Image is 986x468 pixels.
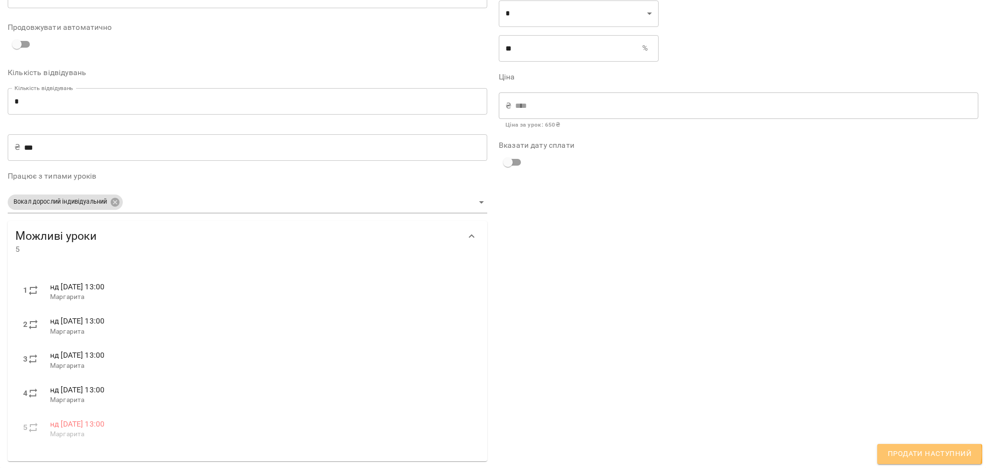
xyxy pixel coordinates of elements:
div: Вокал дорослий індивідуальний [8,195,123,210]
label: Кількість відвідувань [8,69,487,77]
span: нд [DATE] 13:00 [50,385,104,394]
button: Show more [460,225,483,248]
span: 5 [15,244,460,255]
label: Вказати дату сплати [499,142,978,149]
label: Працює з типами уроків [8,172,487,180]
p: Маргарита [50,429,472,439]
p: Маргарита [50,361,472,371]
p: Маргарита [50,292,472,302]
p: Маргарита [50,395,472,405]
label: 4 [23,388,27,399]
span: нд [DATE] 13:00 [50,282,104,291]
label: Ціна [499,73,978,81]
span: Можливі уроки [15,229,460,244]
p: % [642,42,648,54]
label: 5 [23,422,27,433]
span: Вокал дорослий індивідуальний [8,197,113,207]
label: 1 [23,285,27,296]
p: ₴ [506,100,511,112]
label: Продовжувати автоматично [8,24,487,31]
div: Вокал дорослий індивідуальний [8,192,487,213]
span: нд [DATE] 13:00 [50,351,104,360]
b: Ціна за урок : 650 ₴ [506,121,560,128]
span: нд [DATE] 13:00 [50,419,104,429]
button: Продати наступний [877,444,982,464]
span: Продати наступний [888,448,972,460]
span: нд [DATE] 13:00 [50,316,104,325]
label: 2 [23,319,27,330]
p: ₴ [14,142,20,153]
p: Маргарита [50,327,472,337]
label: 3 [23,353,27,365]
